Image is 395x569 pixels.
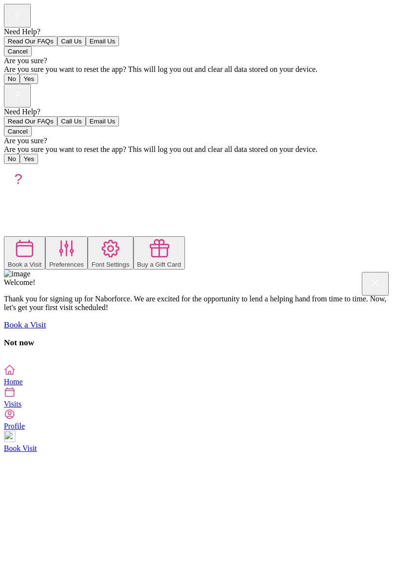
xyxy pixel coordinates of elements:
[86,36,119,46] button: Email Us
[4,338,34,347] a: Not now
[4,278,391,287] div: Welcome!
[4,56,391,65] div: Are you sure?
[4,236,45,270] button: Book a Visit
[4,444,37,452] span: Book Visit
[4,116,57,126] button: Read Our FAQs
[4,378,23,386] span: Home
[4,46,32,56] button: Cancel
[4,108,391,116] div: Need Help?
[57,36,86,46] button: Call Us
[8,261,41,268] div: Book a Visit
[4,320,46,329] a: Book a Visit
[4,400,21,408] span: Visits
[92,261,130,268] div: Font Settings
[49,261,84,268] div: Preferences
[4,74,20,84] button: No
[4,431,391,452] a: Book Visit
[4,364,391,386] a: Home
[45,236,88,270] button: Preferences
[4,408,391,430] a: Profile
[57,116,86,126] button: Call Us
[4,145,391,154] div: Are you sure you want to reset the app? This will log you out and clear all data stored on your d...
[4,136,391,145] div: Are you sure?
[88,236,133,270] button: Font Settings
[4,36,57,46] button: Read Our FAQs
[4,270,30,278] img: image
[137,261,181,268] div: Buy a Gift Card
[4,27,391,36] div: Need Help?
[133,236,185,270] button: Buy a Gift Card
[4,65,391,74] div: Are you sure you want to reset the app? This will log you out and clear all data stored on your d...
[4,154,20,164] button: No
[4,126,32,136] button: Cancel
[20,74,38,84] button: Yes
[4,295,391,312] p: Thank you for signing up for Naborforce. We are excited for the opportunity to lend a helping han...
[4,164,33,193] img: avatar
[4,422,25,430] span: Profile
[4,386,391,408] a: Visits
[20,154,38,164] button: Yes
[86,116,119,126] button: Email Us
